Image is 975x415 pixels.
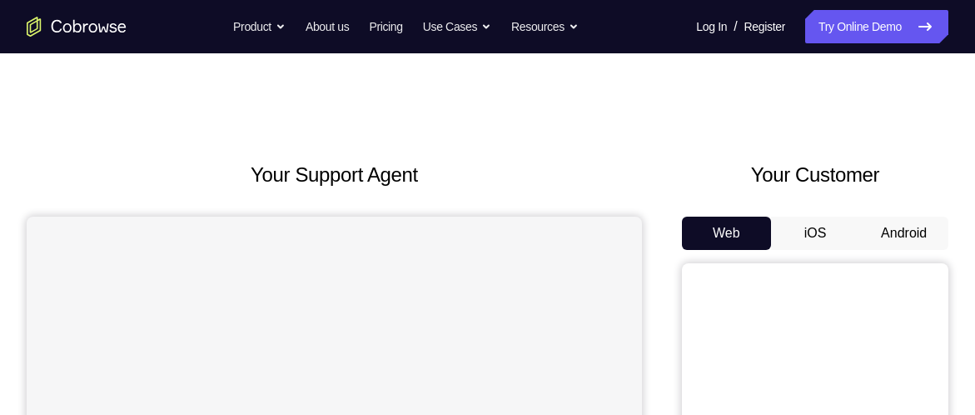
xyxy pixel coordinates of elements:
button: Web [682,217,771,250]
button: Use Cases [423,10,491,43]
button: iOS [771,217,860,250]
h2: Your Support Agent [27,160,642,190]
a: About us [306,10,349,43]
a: Go to the home page [27,17,127,37]
a: Try Online Demo [805,10,948,43]
h2: Your Customer [682,160,948,190]
a: Pricing [369,10,402,43]
button: Resources [511,10,579,43]
button: Android [859,217,948,250]
span: / [734,17,737,37]
a: Register [744,10,785,43]
button: Product [233,10,286,43]
a: Log In [696,10,727,43]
